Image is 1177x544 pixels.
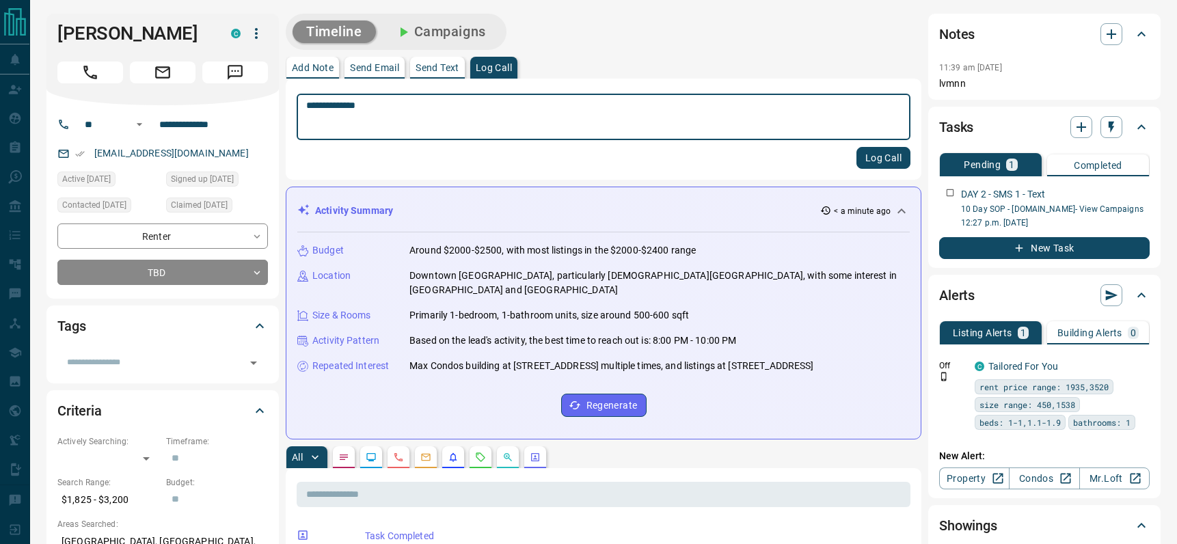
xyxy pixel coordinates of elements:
[338,452,349,463] svg: Notes
[939,467,1010,489] a: Property
[975,362,984,371] div: condos.ca
[312,243,344,258] p: Budget
[939,63,1002,72] p: 11:39 am [DATE]
[131,116,148,133] button: Open
[530,452,541,463] svg: Agent Actions
[57,223,268,249] div: Renter
[312,334,379,348] p: Activity Pattern
[475,452,486,463] svg: Requests
[315,204,393,218] p: Activity Summary
[171,172,234,186] span: Signed up [DATE]
[939,284,975,306] h2: Alerts
[476,63,512,72] p: Log Call
[988,361,1058,372] a: Tailored For You
[420,452,431,463] svg: Emails
[939,111,1150,144] div: Tasks
[57,489,159,511] p: $1,825 - $3,200
[292,63,334,72] p: Add Note
[1009,160,1014,169] p: 1
[166,172,268,191] div: Mon Aug 11 2025
[292,452,303,462] p: All
[393,452,404,463] svg: Calls
[202,62,268,83] span: Message
[939,449,1150,463] p: New Alert:
[939,279,1150,312] div: Alerts
[939,116,973,138] h2: Tasks
[953,328,1012,338] p: Listing Alerts
[409,308,689,323] p: Primarily 1-bedroom, 1-bathroom units, size around 500-600 sqft
[166,435,268,448] p: Timeframe:
[561,394,647,417] button: Regenerate
[448,452,459,463] svg: Listing Alerts
[939,77,1150,91] p: lvmnn
[1131,328,1136,338] p: 0
[1079,467,1150,489] a: Mr.Loft
[964,160,1001,169] p: Pending
[1074,161,1122,170] p: Completed
[57,315,85,337] h2: Tags
[57,518,268,530] p: Areas Searched:
[365,529,905,543] p: Task Completed
[939,515,997,536] h2: Showings
[312,308,371,323] p: Size & Rooms
[409,334,736,348] p: Based on the lead's activity, the best time to reach out is: 8:00 PM - 10:00 PM
[502,452,513,463] svg: Opportunities
[1057,328,1122,338] p: Building Alerts
[961,204,1144,214] a: 10 Day SOP - [DOMAIN_NAME]- View Campaigns
[62,172,111,186] span: Active [DATE]
[979,380,1109,394] span: rent price range: 1935,3520
[416,63,459,72] p: Send Text
[1009,467,1079,489] a: Condos
[350,63,399,72] p: Send Email
[939,372,949,381] svg: Push Notification Only
[57,260,268,285] div: TBD
[297,198,910,223] div: Activity Summary< a minute ago
[171,198,228,212] span: Claimed [DATE]
[409,243,696,258] p: Around $2000-$2500, with most listings in the $2000-$2400 range
[961,187,1046,202] p: DAY 2 - SMS 1 - Text
[57,198,159,217] div: Thu Aug 14 2025
[94,148,249,159] a: [EMAIL_ADDRESS][DOMAIN_NAME]
[57,394,268,427] div: Criteria
[57,435,159,448] p: Actively Searching:
[979,416,1061,429] span: beds: 1-1,1.1-1.9
[57,400,102,422] h2: Criteria
[57,476,159,489] p: Search Range:
[130,62,195,83] span: Email
[57,62,123,83] span: Call
[409,269,910,297] p: Downtown [GEOGRAPHIC_DATA], particularly [DEMOGRAPHIC_DATA][GEOGRAPHIC_DATA], with some interest ...
[312,359,389,373] p: Repeated Interest
[57,23,211,44] h1: [PERSON_NAME]
[75,149,85,159] svg: Email Verified
[381,21,500,43] button: Campaigns
[62,198,126,212] span: Contacted [DATE]
[293,21,376,43] button: Timeline
[939,18,1150,51] div: Notes
[166,198,268,217] div: Wed Aug 13 2025
[939,509,1150,542] div: Showings
[939,359,966,372] p: Off
[312,269,351,283] p: Location
[979,398,1075,411] span: size range: 450,1538
[244,353,263,372] button: Open
[834,205,891,217] p: < a minute ago
[1020,328,1026,338] p: 1
[939,237,1150,259] button: New Task
[231,29,241,38] div: condos.ca
[166,476,268,489] p: Budget:
[366,452,377,463] svg: Lead Browsing Activity
[57,310,268,342] div: Tags
[961,217,1150,229] p: 12:27 p.m. [DATE]
[1073,416,1131,429] span: bathrooms: 1
[57,172,159,191] div: Sat Aug 16 2025
[856,147,910,169] button: Log Call
[939,23,975,45] h2: Notes
[409,359,814,373] p: Max Condos building at [STREET_ADDRESS] multiple times, and listings at [STREET_ADDRESS]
